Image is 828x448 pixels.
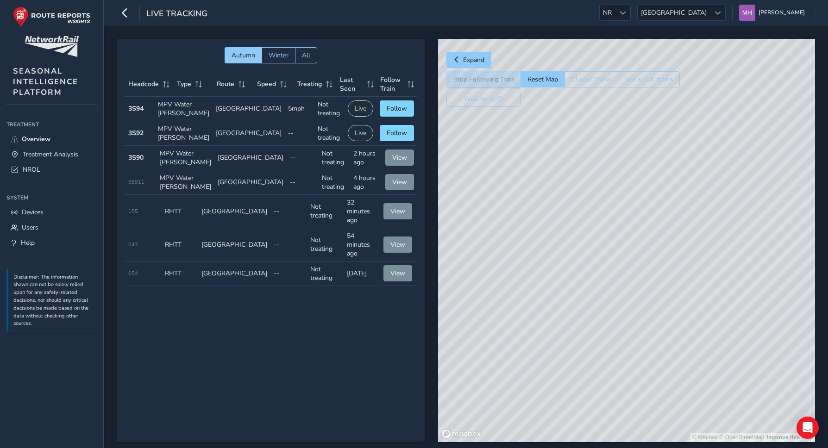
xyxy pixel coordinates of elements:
[217,80,234,88] span: Route
[13,66,78,98] span: SEASONAL INTELLIGENCE PLATFORM
[213,97,285,121] td: [GEOGRAPHIC_DATA]
[128,153,144,162] strong: 3S90
[6,118,97,131] div: Treatment
[287,170,319,195] td: --
[232,51,255,60] span: Autumn
[463,56,484,64] span: Expand
[22,208,44,217] span: Devices
[344,261,380,286] td: [DATE]
[565,71,618,87] button: Cluster Trains
[214,170,287,195] td: [GEOGRAPHIC_DATA]
[314,121,344,146] td: Not treating
[270,228,307,261] td: --
[521,71,565,87] button: Reset Map
[128,179,144,186] span: 98911
[285,121,314,146] td: --
[295,47,317,63] button: All
[162,195,198,228] td: RHTT
[618,71,680,87] button: See all UK trains
[270,261,307,286] td: --
[128,129,144,137] strong: 3S92
[383,203,412,219] button: View
[390,207,405,216] span: View
[21,238,35,247] span: Help
[6,191,97,205] div: System
[128,270,138,277] span: 054
[348,100,373,117] button: Live
[128,208,138,215] span: 155
[23,150,78,159] span: Treatment Analysis
[162,228,198,261] td: RHTT
[23,165,40,174] span: NROL
[340,75,364,93] span: Last Seen
[600,5,615,20] span: NR
[270,195,307,228] td: --
[739,5,755,21] img: diamond-layout
[22,223,38,232] span: Users
[319,146,351,170] td: Not treating
[307,195,344,228] td: Not treating
[155,97,213,121] td: MPV Water [PERSON_NAME]
[25,36,79,57] img: customer logo
[257,80,276,88] span: Speed
[392,153,407,162] span: View
[446,91,521,107] button: Weather (off)
[6,205,97,220] a: Devices
[297,80,322,88] span: Treating
[6,235,97,250] a: Help
[157,170,214,195] td: MPV Water [PERSON_NAME]
[214,146,287,170] td: [GEOGRAPHIC_DATA]
[22,135,50,143] span: Overview
[128,80,159,88] span: Headcode
[390,240,405,249] span: View
[344,195,380,228] td: 32 minutes ago
[797,417,819,439] div: Open Intercom Messenger
[6,220,97,235] a: Users
[380,125,414,141] button: Follow
[638,5,710,20] span: [GEOGRAPHIC_DATA]
[162,261,198,286] td: RHTT
[392,178,407,187] span: View
[383,236,412,253] button: View
[6,147,97,162] a: Treatment Analysis
[344,228,380,261] td: 54 minutes ago
[177,80,191,88] span: Type
[350,170,382,195] td: 4 hours ago
[225,47,262,63] button: Autumn
[387,104,407,113] span: Follow
[198,261,270,286] td: [GEOGRAPHIC_DATA]
[287,146,319,170] td: --
[285,97,314,121] td: 5mph
[446,52,491,68] button: Expand
[759,5,805,21] span: [PERSON_NAME]
[307,228,344,261] td: Not treating
[146,8,207,21] span: Live Tracking
[350,146,382,170] td: 2 hours ago
[6,162,97,177] a: NROL
[157,146,214,170] td: MPV Water [PERSON_NAME]
[385,174,414,190] button: View
[198,228,270,261] td: [GEOGRAPHIC_DATA]
[385,149,414,166] button: View
[198,195,270,228] td: [GEOGRAPHIC_DATA]
[314,97,344,121] td: Not treating
[383,265,412,281] button: View
[213,121,285,146] td: [GEOGRAPHIC_DATA]
[128,104,144,113] strong: 3S94
[307,261,344,286] td: Not treating
[13,274,92,328] p: Disclaimer: The information shown can not be solely relied upon for any safety-related decisions,...
[13,6,90,27] img: rr logo
[6,131,97,147] a: Overview
[390,269,405,278] span: View
[302,51,310,60] span: All
[319,170,351,195] td: Not treating
[262,47,295,63] button: Winter
[269,51,289,60] span: Winter
[739,5,808,21] button: [PERSON_NAME]
[380,100,414,117] button: Follow
[387,129,407,137] span: Follow
[380,75,404,93] span: Follow Train
[128,241,138,248] span: 043
[348,125,373,141] button: Live
[155,121,213,146] td: MPV Water [PERSON_NAME]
